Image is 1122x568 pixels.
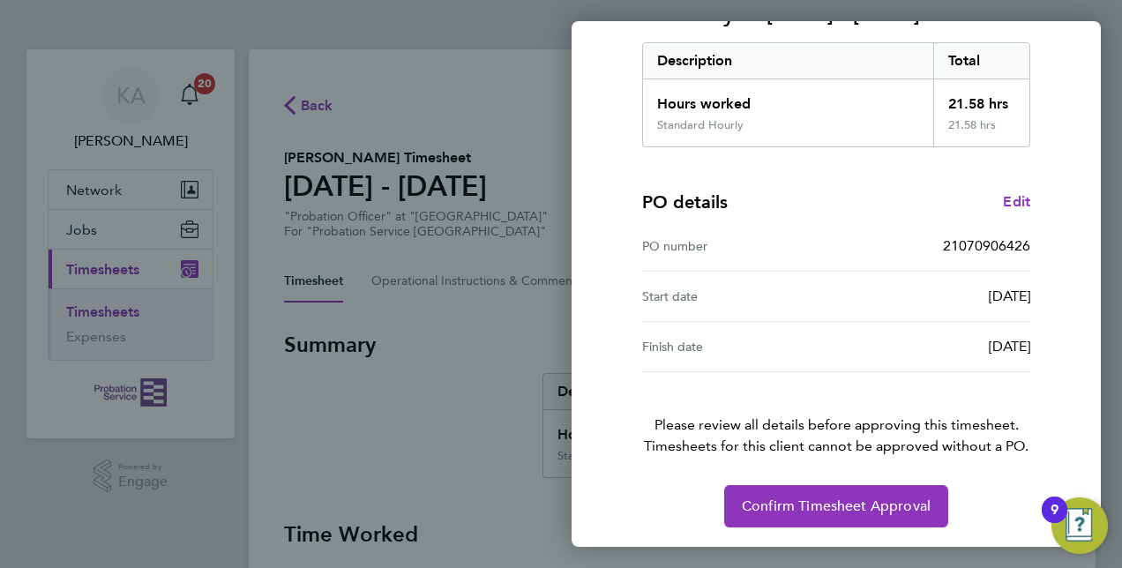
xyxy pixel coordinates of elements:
div: 21.58 hrs [933,79,1030,118]
span: Confirm Timesheet Approval [742,497,931,515]
div: [DATE] [836,286,1030,307]
div: Hours worked [643,79,933,118]
div: Finish date [642,336,836,357]
span: Edit [1003,193,1030,210]
div: PO number [642,235,836,257]
span: 21070906426 [943,237,1030,254]
button: Confirm Timesheet Approval [724,485,948,527]
span: Timesheets for this client cannot be approved without a PO. [621,436,1051,457]
p: Please review all details before approving this timesheet. [621,372,1051,457]
h4: PO details [642,190,728,214]
div: Standard Hourly [657,118,744,132]
div: Summary of 25 - 31 Aug 2025 [642,42,1030,147]
div: [DATE] [836,336,1030,357]
a: Edit [1003,191,1030,213]
div: Start date [642,286,836,307]
div: 21.58 hrs [933,118,1030,146]
button: Open Resource Center, 9 new notifications [1051,497,1108,554]
div: Description [643,43,933,78]
div: 9 [1051,510,1058,533]
div: Total [933,43,1030,78]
